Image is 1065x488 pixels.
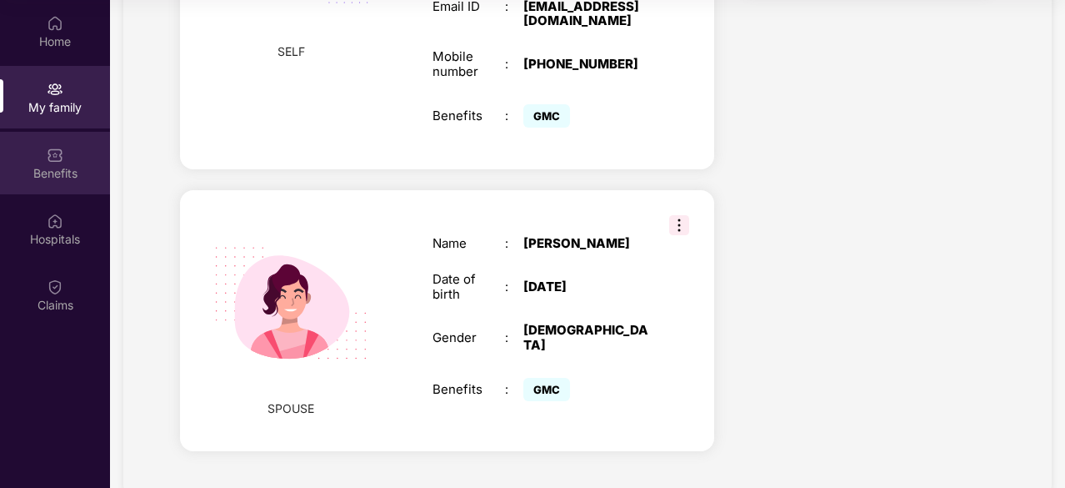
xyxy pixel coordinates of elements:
[669,215,689,235] img: svg+xml;base64,PHN2ZyB3aWR0aD0iMzIiIGhlaWdodD0iMzIiIHZpZXdCb3g9IjAgMCAzMiAzMiIgZmlsbD0ibm9uZSIgeG...
[523,57,650,72] div: [PHONE_NUMBER]
[523,236,650,251] div: [PERSON_NAME]
[432,272,505,302] div: Date of birth
[505,236,523,251] div: :
[47,279,63,295] img: svg+xml;base64,PHN2ZyBpZD0iQ2xhaW0iIHhtbG5zPSJodHRwOi8vd3d3LnczLm9yZy8yMDAwL3N2ZyIgd2lkdGg9IjIwIi...
[523,323,650,353] div: [DEMOGRAPHIC_DATA]
[432,236,505,251] div: Name
[47,213,63,229] img: svg+xml;base64,PHN2ZyBpZD0iSG9zcGl0YWxzIiB4bWxucz0iaHR0cDovL3d3dy53My5vcmcvMjAwMC9zdmciIHdpZHRoPS...
[432,49,505,79] div: Mobile number
[47,147,63,164] img: svg+xml;base64,PHN2ZyBpZD0iQmVuZWZpdHMiIHhtbG5zPSJodHRwOi8vd3d3LnczLm9yZy8yMDAwL3N2ZyIgd2lkdGg9Ij...
[523,378,570,401] span: GMC
[523,104,570,128] span: GMC
[505,108,523,123] div: :
[505,330,523,345] div: :
[432,108,505,123] div: Benefits
[505,279,523,294] div: :
[505,57,523,72] div: :
[267,400,314,418] span: SPOUSE
[505,382,523,397] div: :
[432,330,505,345] div: Gender
[194,207,387,400] img: svg+xml;base64,PHN2ZyB4bWxucz0iaHR0cDovL3d3dy53My5vcmcvMjAwMC9zdmciIHdpZHRoPSIyMjQiIGhlaWdodD0iMT...
[277,43,305,61] span: SELF
[432,382,505,397] div: Benefits
[523,279,650,294] div: [DATE]
[47,15,63,32] img: svg+xml;base64,PHN2ZyBpZD0iSG9tZSIgeG1sbnM9Imh0dHA6Ly93d3cudzMub3JnLzIwMDAvc3ZnIiB3aWR0aD0iMjAiIG...
[47,81,63,98] img: svg+xml;base64,PHN2ZyB3aWR0aD0iMjAiIGhlaWdodD0iMjAiIHZpZXdCb3g9IjAgMCAyMCAyMCIgZmlsbD0ibm9uZSIgeG...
